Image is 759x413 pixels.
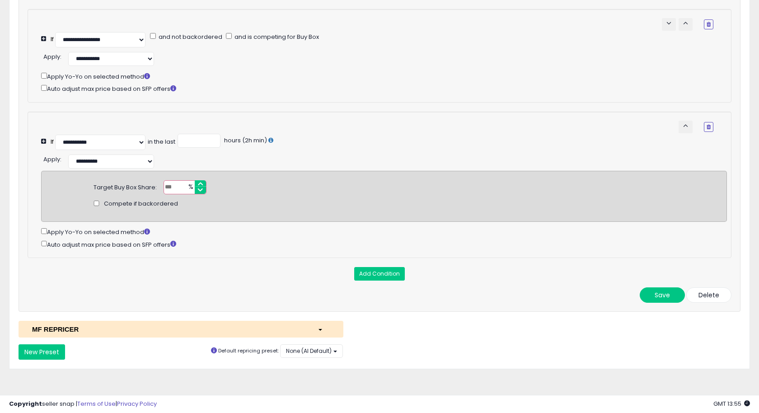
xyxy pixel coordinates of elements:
[354,267,405,281] button: Add Condition
[681,19,690,28] span: keyboard_arrow_up
[9,400,157,408] div: seller snap | |
[148,138,175,146] div: in the last
[43,50,61,61] div: :
[43,52,60,61] span: Apply
[640,287,685,303] button: Save
[25,324,311,334] div: MF REPRICER
[686,287,731,303] button: Delete
[679,121,693,133] button: keyboard_arrow_up
[707,22,711,27] i: Remove Condition
[157,33,222,41] span: and not backordered
[19,321,343,338] button: MF REPRICER
[19,344,65,360] button: New Preset
[117,399,157,408] a: Privacy Policy
[681,122,690,130] span: keyboard_arrow_up
[43,152,61,164] div: :
[41,239,727,249] div: Auto adjust max price based on SFP offers
[43,155,60,164] span: Apply
[41,83,727,93] div: Auto adjust max price based on SFP offers
[41,71,727,81] div: Apply Yo-Yo on selected method
[286,347,332,355] span: None (AI Default)
[280,344,343,357] button: None (AI Default)
[41,226,727,236] div: Apply Yo-Yo on selected method
[662,18,676,31] button: keyboard_arrow_down
[94,180,157,192] div: Target Buy Box Share:
[77,399,116,408] a: Terms of Use
[9,399,42,408] strong: Copyright
[665,19,673,28] span: keyboard_arrow_down
[223,136,267,145] span: hours (2h min)
[104,200,178,208] span: Compete if backordered
[679,18,693,31] button: keyboard_arrow_up
[218,347,279,355] small: Default repricing preset:
[233,33,319,41] span: and is competing for Buy Box
[707,124,711,130] i: Remove Condition
[183,181,197,194] span: %
[713,399,750,408] span: 2025-09-10 13:55 GMT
